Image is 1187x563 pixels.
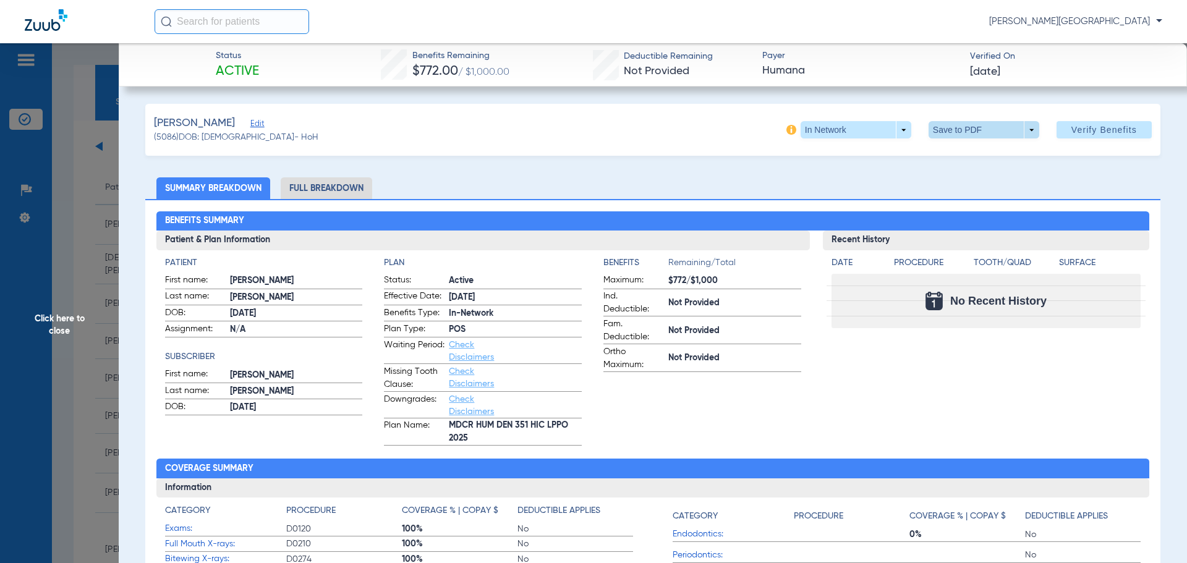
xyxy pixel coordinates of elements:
[412,49,509,62] span: Benefits Remaining
[1025,504,1141,527] app-breakdown-title: Deductible Applies
[449,341,494,362] a: Check Disclaimers
[449,323,582,336] span: POS
[286,523,402,535] span: D0120
[517,538,633,550] span: No
[603,256,668,269] h4: Benefits
[165,350,363,363] h4: Subscriber
[624,66,689,77] span: Not Provided
[668,297,801,310] span: Not Provided
[230,401,363,414] span: [DATE]
[894,256,969,274] app-breakdown-title: Procedure
[668,274,801,287] span: $772/$1,000
[673,528,794,541] span: Endodontics:
[832,256,883,274] app-breakdown-title: Date
[156,231,810,250] h3: Patient & Plan Information
[603,274,664,289] span: Maximum:
[161,16,172,27] img: Search Icon
[1025,549,1141,561] span: No
[402,504,517,522] app-breakdown-title: Coverage % | Copay $
[230,291,363,304] span: [PERSON_NAME]
[449,419,582,445] span: MDCR HUM DEN 351 HIC LPPO 2025
[1057,121,1152,138] button: Verify Benefits
[230,307,363,320] span: [DATE]
[155,9,309,34] input: Search for patients
[668,324,801,337] span: Not Provided
[449,367,494,388] a: Check Disclaimers
[673,549,794,562] span: Periodontics:
[281,177,372,199] li: Full Breakdown
[1059,256,1141,269] h4: Surface
[165,256,363,269] h4: Patient
[1059,256,1141,274] app-breakdown-title: Surface
[603,345,664,371] span: Ortho Maximum:
[384,323,445,337] span: Plan Type:
[909,528,1025,541] span: 0%
[762,49,959,62] span: Payer
[216,49,259,62] span: Status
[989,15,1162,28] span: [PERSON_NAME][GEOGRAPHIC_DATA]
[925,292,943,310] img: Calendar
[165,504,210,517] h4: Category
[832,256,883,269] h4: Date
[449,395,494,416] a: Check Disclaimers
[286,504,336,517] h4: Procedure
[786,125,796,135] img: info-icon
[974,256,1055,269] h4: Tooth/Quad
[970,50,1167,63] span: Verified On
[25,9,67,31] img: Zuub Logo
[384,419,445,445] span: Plan Name:
[165,323,226,337] span: Assignment:
[794,504,909,527] app-breakdown-title: Procedure
[165,384,226,399] span: Last name:
[156,459,1150,478] h2: Coverage Summary
[794,510,843,523] h4: Procedure
[762,63,959,78] span: Humana
[154,131,318,144] span: (5086) DOB: [DEMOGRAPHIC_DATA] - HoH
[384,290,445,305] span: Effective Date:
[165,504,286,522] app-breakdown-title: Category
[250,119,262,131] span: Edit
[384,339,445,363] span: Waiting Period:
[673,504,794,527] app-breakdown-title: Category
[668,256,801,274] span: Remaining/Total
[286,538,402,550] span: D0210
[950,295,1047,307] span: No Recent History
[230,274,363,287] span: [PERSON_NAME]
[449,291,582,304] span: [DATE]
[230,323,363,336] span: N/A
[165,368,226,383] span: First name:
[909,504,1025,527] app-breakdown-title: Coverage % | Copay $
[286,504,402,522] app-breakdown-title: Procedure
[384,274,445,289] span: Status:
[668,352,801,365] span: Not Provided
[154,116,235,131] span: [PERSON_NAME]
[165,522,286,535] span: Exams:
[603,290,664,316] span: Ind. Deductible:
[230,385,363,398] span: [PERSON_NAME]
[929,121,1039,138] button: Save to PDF
[156,211,1150,231] h2: Benefits Summary
[624,50,713,63] span: Deductible Remaining
[402,538,517,550] span: 100%
[517,504,600,517] h4: Deductible Applies
[165,307,226,321] span: DOB:
[517,504,633,522] app-breakdown-title: Deductible Applies
[603,318,664,344] span: Fam. Deductible:
[156,478,1150,498] h3: Information
[156,177,270,199] li: Summary Breakdown
[1025,528,1141,541] span: No
[1025,510,1108,523] h4: Deductible Applies
[801,121,911,138] button: In Network
[517,523,633,535] span: No
[165,400,226,415] span: DOB:
[165,274,226,289] span: First name:
[458,67,509,77] span: / $1,000.00
[970,64,1000,80] span: [DATE]
[230,369,363,382] span: [PERSON_NAME]
[402,504,498,517] h4: Coverage % | Copay $
[216,63,259,80] span: Active
[165,538,286,551] span: Full Mouth X-rays:
[909,510,1006,523] h4: Coverage % | Copay $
